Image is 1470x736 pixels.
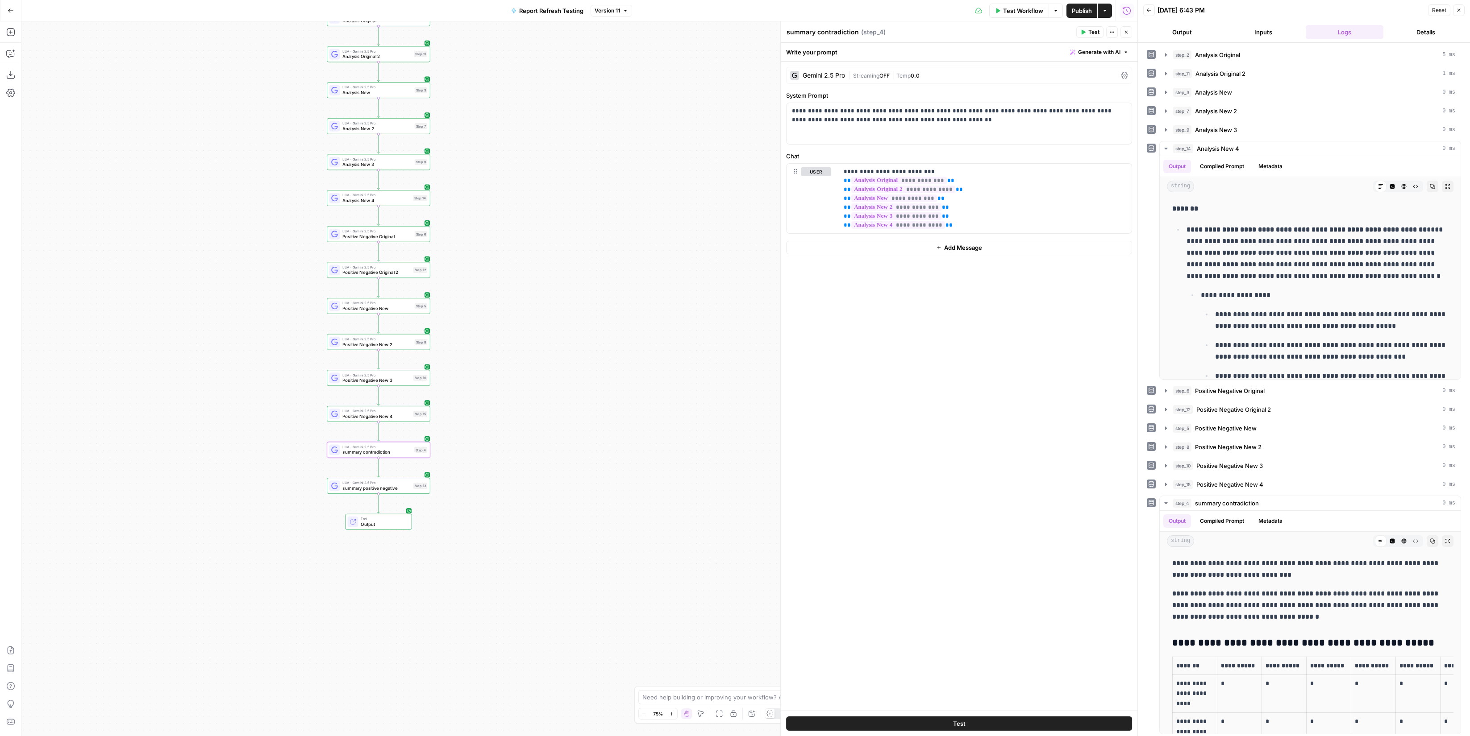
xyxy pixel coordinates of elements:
div: EndOutput [327,514,430,530]
span: Positive Negative New 4 [342,413,410,420]
span: Positive Negative New 4 [1196,480,1263,489]
button: Inputs [1224,25,1302,39]
button: 0 ms [1160,85,1461,99]
span: step_15 [1173,480,1193,489]
span: summary contradiction [1195,499,1259,508]
button: 0 ms [1160,440,1461,454]
span: 75% [653,710,663,717]
g: Edge from step_11 to step_3 [378,62,379,82]
span: LLM · Gemini 2.5 Pro [342,228,412,234]
span: Test Workflow [1003,6,1043,15]
button: Test Workflow [989,4,1049,18]
div: Step 14 [413,195,427,201]
g: Edge from step_5 to step_8 [378,314,379,334]
span: Analysis New 3 [342,161,412,168]
div: Step 5 [415,303,427,309]
span: 0 ms [1442,88,1455,96]
div: user [787,164,831,233]
span: Output [361,521,406,528]
span: Positive Negative Original [1195,386,1265,395]
span: 0 ms [1442,126,1455,134]
button: 0 ms [1160,459,1461,473]
div: Step 13 [413,483,427,488]
button: Metadata [1253,514,1288,528]
span: Positive Negative New 3 [1196,461,1263,470]
g: Edge from step_9 to step_14 [378,170,379,190]
span: LLM · Gemini 2.5 Pro [342,480,410,485]
g: Edge from step_8 to step_10 [378,350,379,369]
g: Edge from step_13 to end [378,494,379,513]
span: Analysis New 3 [1195,125,1237,134]
button: Add Message [786,241,1132,254]
button: Version 11 [591,5,632,17]
span: step_5 [1173,424,1191,433]
span: string [1167,535,1194,547]
div: LLM · Gemini 2.5 ProPositive Negative NewStep 5 [327,298,430,314]
span: 0 ms [1442,387,1455,395]
div: Step 7 [415,123,427,129]
span: OFF [879,72,890,79]
button: user [801,167,831,176]
span: 0 ms [1442,499,1455,507]
button: Compiled Prompt [1195,514,1249,528]
span: Positive Negative New 2 [1195,442,1262,451]
button: 1 ms [1160,66,1461,81]
span: step_11 [1173,69,1192,78]
div: LLM · Gemini 2.5 Prosummary positive negativeStep 13 [327,478,430,494]
span: Analysis Original [342,17,412,24]
span: summary positive negative [342,485,410,492]
span: End [361,516,406,521]
button: Compiled Prompt [1195,160,1249,173]
g: Edge from step_14 to step_6 [378,206,379,226]
span: Add Message [944,243,982,252]
span: Streaming [853,72,879,79]
span: Analysis New 2 [342,125,412,132]
span: 0 ms [1442,480,1455,488]
div: Step 8 [415,339,427,345]
div: Step 4 [414,447,427,453]
span: step_2 [1173,50,1191,59]
button: 0 ms [1160,123,1461,137]
textarea: summary contradiction [787,28,859,37]
g: Edge from step_15 to step_4 [378,422,379,442]
span: Analysis Original 2 [1195,69,1245,78]
span: step_10 [1173,461,1193,470]
div: Step 10 [413,375,427,381]
span: step_8 [1173,442,1191,451]
div: Analysis Original [327,10,430,26]
button: Publish [1066,4,1097,18]
div: Write your prompt [781,43,1137,61]
span: LLM · Gemini 2.5 Pro [342,408,410,413]
button: Test [1076,26,1104,38]
g: Edge from step_2 to step_11 [378,26,379,46]
button: Generate with AI [1066,46,1132,58]
span: Positive Negative New [342,305,412,312]
div: LLM · Gemini 2.5 ProAnalysis NewStep 3 [327,82,430,98]
div: LLM · Gemini 2.5 ProPositive Negative OriginalStep 6 [327,226,430,242]
button: 0 ms [1160,421,1461,435]
span: step_7 [1173,107,1191,116]
span: summary contradiction [342,449,412,455]
span: Report Refresh Testing [519,6,583,15]
button: Output [1143,25,1221,39]
div: Gemini 2.5 Pro [803,72,845,79]
button: Logs [1306,25,1383,39]
button: Test [786,716,1132,731]
g: Edge from step_12 to step_5 [378,278,379,298]
span: Positive Negative New 3 [342,377,410,384]
span: Reset [1432,6,1446,14]
button: Metadata [1253,160,1288,173]
button: 0 ms [1160,402,1461,417]
span: LLM · Gemini 2.5 Pro [342,157,412,162]
span: LLM · Gemini 2.5 Pro [342,265,410,270]
span: Analysis Original 2 [342,53,411,60]
div: LLM · Gemini 2.5 ProAnalysis New 2Step 7 [327,118,430,134]
span: Version 11 [595,7,620,15]
div: LLM · Gemini 2.5 ProPositive Negative New 2Step 8 [327,334,430,350]
span: Generate with AI [1078,48,1120,56]
div: LLM · Gemini 2.5 ProAnalysis New 4Step 14 [327,190,430,206]
g: Edge from step_6 to step_12 [378,242,379,261]
g: Edge from step_10 to step_15 [378,386,379,405]
span: step_12 [1173,405,1193,414]
button: Output [1163,160,1191,173]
